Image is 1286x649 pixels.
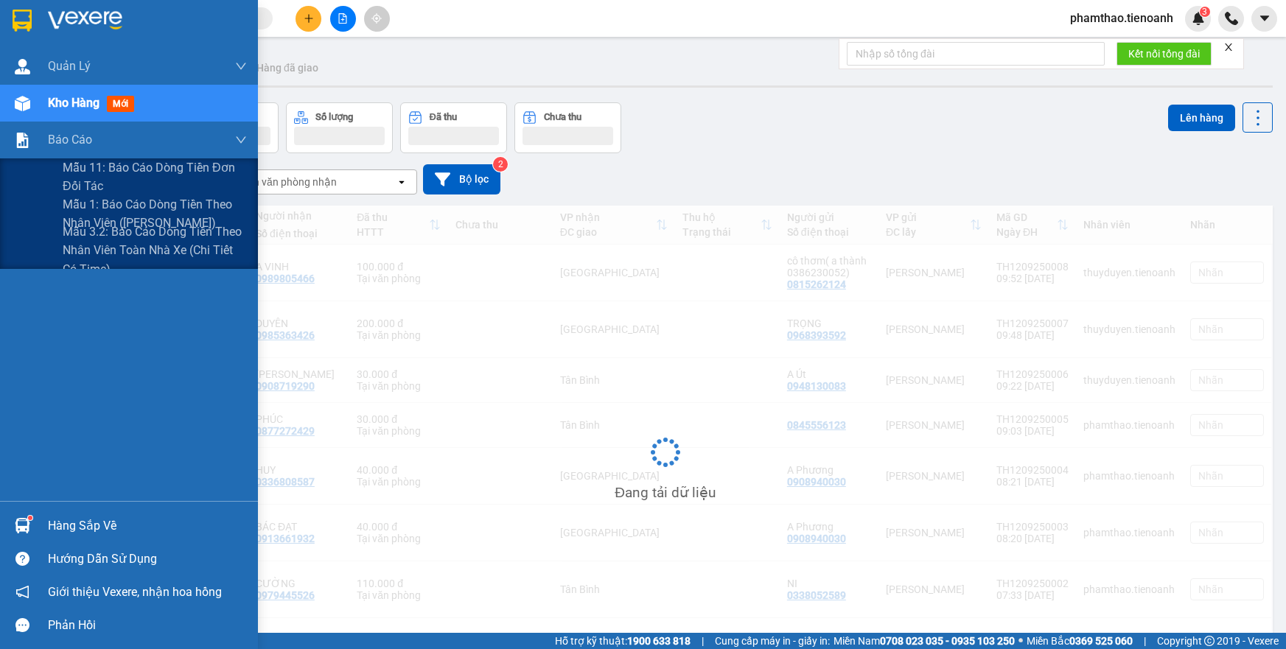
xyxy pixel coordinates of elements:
img: logo-vxr [13,10,32,32]
div: Đang tải dữ liệu [615,482,716,504]
span: Kết nối tổng đài [1128,46,1200,62]
sup: 1 [28,516,32,520]
strong: 0369 525 060 [1069,635,1133,647]
img: warehouse-icon [15,59,30,74]
span: notification [15,585,29,599]
span: Mẫu 11: Báo cáo dòng tiền đơn đối tác [63,158,247,195]
button: Đã thu [400,102,507,153]
div: Số lượng [315,112,353,122]
span: message [15,618,29,632]
span: Cung cấp máy in - giấy in: [715,633,830,649]
div: Phản hồi [48,614,247,636]
span: plus [304,13,314,24]
span: file-add [338,13,348,24]
input: Nhập số tổng đài [847,42,1105,66]
button: Chưa thu [514,102,621,153]
span: | [1144,633,1146,649]
img: warehouse-icon [15,518,30,533]
button: Bộ lọc [423,164,500,194]
strong: 0708 023 035 - 0935 103 250 [880,635,1015,647]
sup: 3 [1200,7,1210,17]
span: Báo cáo [48,130,92,149]
span: Miền Bắc [1027,633,1133,649]
img: warehouse-icon [15,96,30,111]
span: close [1223,42,1234,52]
span: Giới thiệu Vexere, nhận hoa hồng [48,583,222,601]
img: solution-icon [15,133,30,148]
button: Hàng đã giao [245,50,330,85]
span: phamthao.tienoanh [1058,9,1185,27]
span: down [235,134,247,146]
button: Kết nối tổng đài [1116,42,1212,66]
span: ⚪️ [1018,638,1023,644]
button: Lên hàng [1168,105,1235,131]
span: Kho hàng [48,96,99,110]
span: Hỗ trợ kỹ thuật: [555,633,691,649]
span: mới [107,96,134,112]
button: plus [296,6,321,32]
span: 3 [1202,7,1207,17]
img: phone-icon [1225,12,1238,25]
div: Hàng sắp về [48,515,247,537]
span: copyright [1204,636,1215,646]
sup: 2 [493,157,508,172]
button: file-add [330,6,356,32]
button: Số lượng [286,102,393,153]
img: icon-new-feature [1192,12,1205,25]
button: aim [364,6,390,32]
strong: 1900 633 818 [627,635,691,647]
span: aim [371,13,382,24]
span: Quản Lý [48,57,91,75]
svg: open [396,176,408,188]
div: Chọn văn phòng nhận [235,175,337,189]
span: question-circle [15,552,29,566]
span: caret-down [1258,12,1271,25]
span: Miền Nam [834,633,1015,649]
span: | [702,633,704,649]
span: Mẫu 1: Báo cáo dòng tiền theo nhân viên ([PERSON_NAME]) [63,195,247,232]
div: Hướng dẫn sử dụng [48,548,247,570]
div: Đã thu [430,112,457,122]
button: caret-down [1251,6,1277,32]
div: Chưa thu [544,112,581,122]
span: Mẫu 3.2: Báo cáo dòng tiền theo nhân viên toàn nhà xe (Chi Tiết Có Time) [63,222,247,278]
span: down [235,60,247,72]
